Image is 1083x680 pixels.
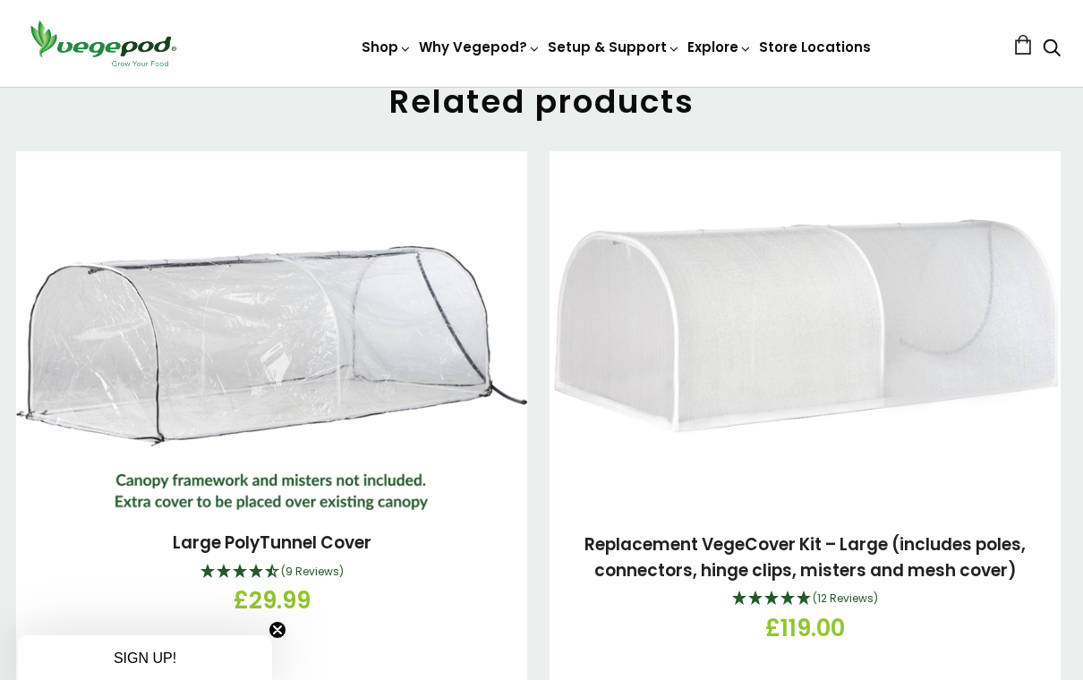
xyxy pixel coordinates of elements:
[18,635,272,680] div: SIGN UP!Close teaser
[234,583,311,618] span: £29.99
[173,531,371,555] a: Large PolyTunnel Cover
[419,38,541,56] a: Why Vegepod?
[687,38,752,56] a: Explore
[16,246,527,510] img: Large PolyTunnel Cover
[759,38,871,56] a: Store Locations
[584,532,1026,582] a: Replacement VegeCover Kit – Large (includes poles, connectors, hinge clips, misters and mesh cover)
[1043,40,1061,59] a: Search
[269,621,286,639] button: Close teaser
[550,219,1061,512] img: Replacement VegeCover Kit – Large (includes poles, connectors, hinge clips, misters and mesh cover)
[22,18,183,69] img: Vegepod
[813,591,878,606] span: (12 Reviews)
[362,38,412,56] a: Shop
[114,650,176,666] span: SIGN UP!
[765,611,845,646] span: £119.00
[22,82,1061,121] h2: Related products
[30,561,514,584] div: 4.44 Stars - 9 Reviews
[563,588,1047,611] div: 4.92 Stars - 12 Reviews
[548,38,680,56] a: Setup & Support
[281,564,344,579] span: (9 Reviews)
